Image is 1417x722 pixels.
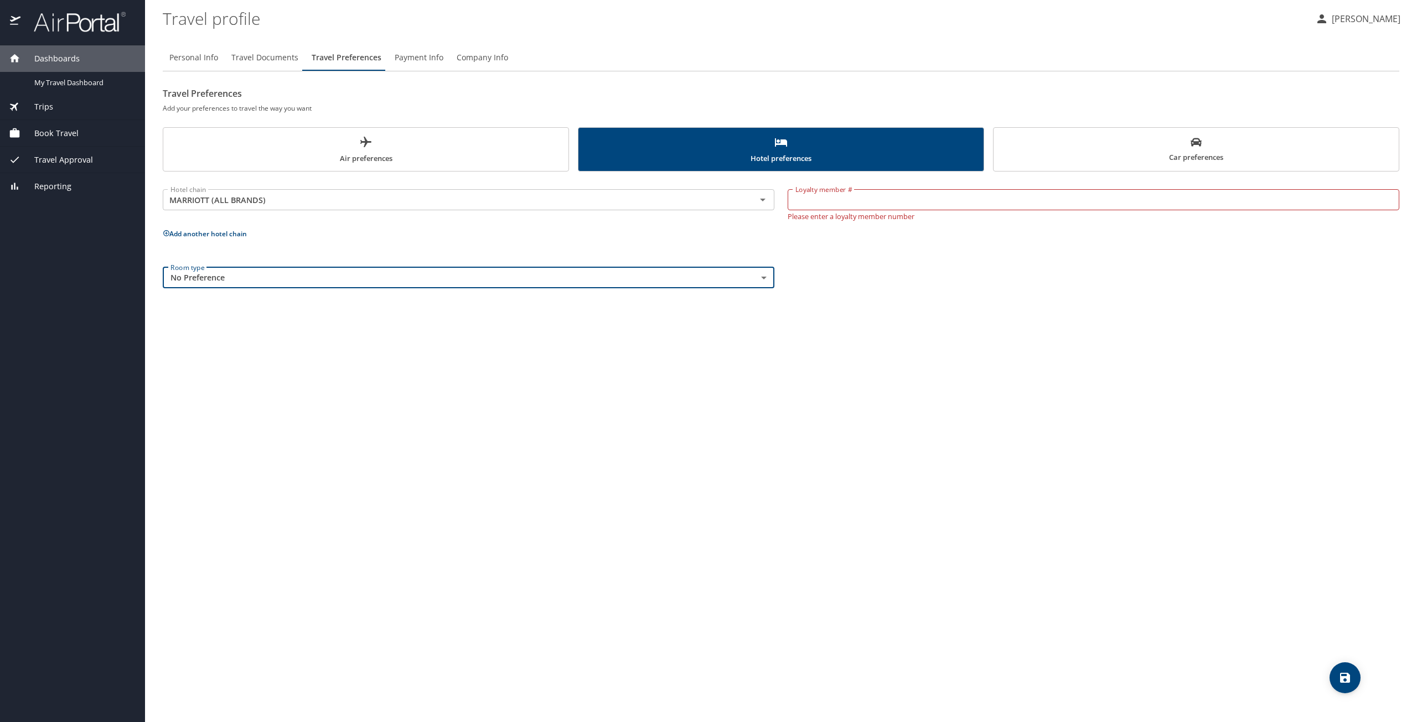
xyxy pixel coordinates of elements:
[1330,662,1361,693] button: save
[170,136,562,165] span: Air preferences
[1000,137,1392,164] span: Car preferences
[1328,12,1400,25] p: [PERSON_NAME]
[312,51,381,65] span: Travel Preferences
[166,193,738,207] input: Select a hotel chain
[1311,9,1405,29] button: [PERSON_NAME]
[20,101,53,113] span: Trips
[788,210,1399,220] p: Please enter a loyalty member number
[22,11,126,33] img: airportal-logo.png
[10,11,22,33] img: icon-airportal.png
[163,127,1399,172] div: scrollable force tabs example
[163,229,247,238] button: Add another hotel chain
[20,53,80,65] span: Dashboards
[163,85,1399,102] h2: Travel Preferences
[34,77,132,88] span: My Travel Dashboard
[20,154,93,166] span: Travel Approval
[163,44,1399,71] div: Profile
[20,180,71,193] span: Reporting
[163,102,1399,114] h6: Add your preferences to travel the way you want
[395,51,443,65] span: Payment Info
[231,51,298,65] span: Travel Documents
[457,51,508,65] span: Company Info
[755,192,770,207] button: Open
[163,1,1306,35] h1: Travel profile
[169,51,218,65] span: Personal Info
[585,136,977,165] span: Hotel preferences
[163,267,774,288] div: No Preference
[20,127,79,139] span: Book Travel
